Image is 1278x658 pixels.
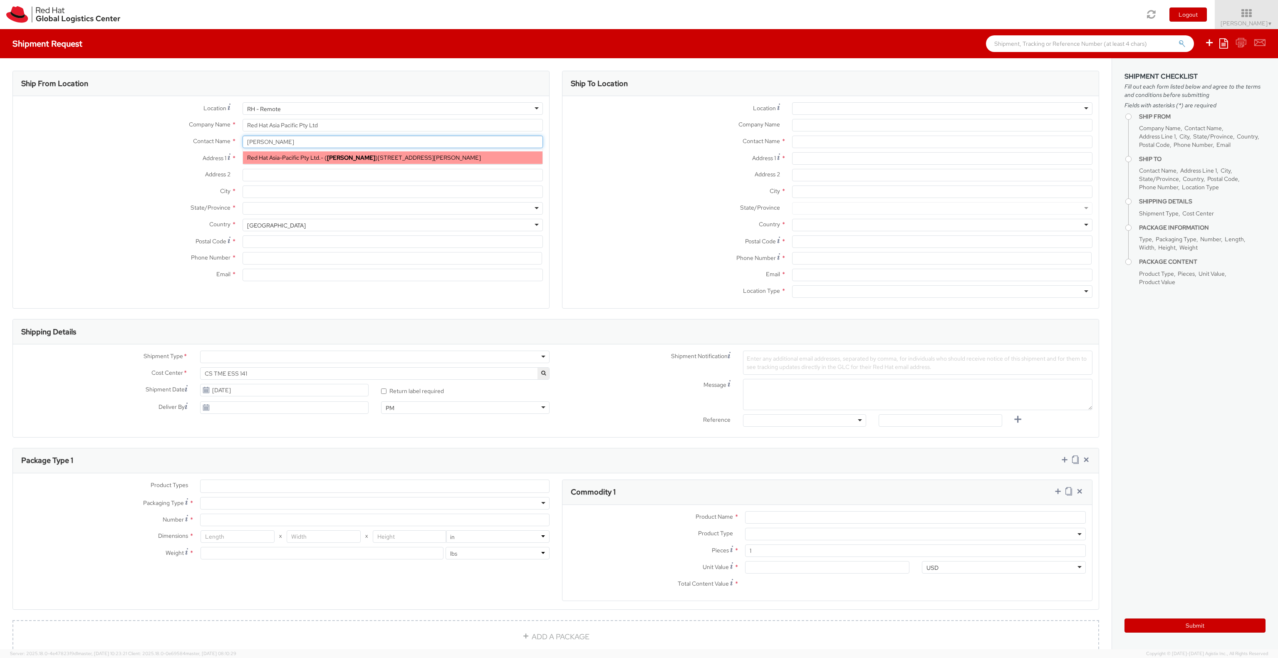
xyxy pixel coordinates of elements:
span: Type [1139,235,1152,243]
span: Unit Value [703,563,729,571]
span: Height [1158,244,1176,251]
span: Contact Name [193,137,230,145]
div: PM [386,404,394,412]
span: Email [1216,141,1231,148]
input: Width [287,530,361,543]
span: Postal Code [745,237,776,245]
span: Unit Value [1199,270,1225,277]
span: Location Type [1182,183,1219,191]
h4: Shipment Request [12,39,82,48]
span: Total Content Value [678,580,729,587]
span: Address 1 [752,154,776,162]
span: Weight [166,549,184,557]
span: Enter any additional email addresses, separated by comma, for individuals who should receive noti... [747,355,1087,371]
div: USD [926,564,939,572]
span: Pieces [1178,270,1195,277]
span: Product Type [1139,270,1174,277]
div: - ( ) [243,151,542,164]
span: Country [1237,133,1258,140]
span: [PERSON_NAME] [1221,20,1273,27]
span: Deliver By [159,403,185,411]
span: Phone Number [736,254,776,262]
button: Submit [1124,618,1266,633]
span: Weight [1179,244,1198,251]
h3: Ship To Location [571,79,628,88]
span: Company Name [189,121,230,128]
h4: Package Information [1139,225,1266,231]
span: master, [DATE] 08:10:29 [186,651,236,656]
span: Address 1 [203,154,226,162]
span: Country [759,220,780,228]
span: Address Line 1 [1139,133,1176,140]
span: Postal Code [1207,175,1238,183]
span: Product Name [696,513,733,520]
span: Shipment Type [1139,210,1179,217]
span: X [361,530,373,543]
span: Email [216,270,230,278]
span: Location Type [743,287,780,294]
span: Number [163,516,184,523]
span: CS TME ESS 141 [205,370,545,377]
a: ADD A PACKAGE [12,620,1099,653]
span: State/Province [191,204,230,211]
span: State/Province [740,204,780,211]
span: Email [766,270,780,278]
span: CS TME ESS 141 [200,367,550,380]
span: City [220,187,230,195]
span: Address Line 1 [1180,167,1217,174]
span: Contact Name [1184,124,1222,132]
span: Red Hat Asia-Pacific Pty Ltd. [247,154,321,161]
span: Postal Code [196,237,226,245]
span: Phone Number [1139,183,1178,191]
span: [STREET_ADDRESS][PERSON_NAME] [378,154,481,161]
input: Shipment, Tracking or Reference Number (at least 4 chars) [986,35,1194,52]
h4: Ship To [1139,156,1266,162]
h4: Ship From [1139,114,1266,120]
span: Packaging Type [143,499,184,507]
span: Width [1139,244,1154,251]
button: Logout [1169,7,1207,22]
span: Address 2 [205,171,230,178]
span: Server: 2025.18.0-4e47823f9d1 [10,651,127,656]
span: Phone Number [191,254,230,261]
span: Message [703,381,726,388]
span: Number [1200,235,1221,243]
span: City [1179,133,1189,140]
span: Cost Center [151,369,183,378]
h3: Commodity 1 [571,488,616,496]
span: Shipment Date [146,385,185,394]
span: Address 2 [755,171,780,178]
span: Packaging Type [1156,235,1196,243]
span: State/Province [1139,175,1179,183]
span: Contact Name [1139,167,1176,174]
span: Country [1183,175,1204,183]
label: Return label required [381,386,445,395]
span: X [275,530,287,543]
h3: Shipping Details [21,328,76,336]
span: ▼ [1268,20,1273,27]
span: City [770,187,780,195]
span: Phone Number [1174,141,1213,148]
span: Postal Code [1139,141,1170,148]
span: Shipment Type [144,352,183,361]
h4: Shipping Details [1139,198,1266,205]
input: Length [201,530,275,543]
span: Length [1225,235,1244,243]
span: Country [209,220,230,228]
span: Location [203,104,226,112]
input: Return label required [381,388,386,394]
span: Shipment Notification [671,352,728,361]
span: Client: 2025.18.0-0e69584 [128,651,236,656]
span: Cost Center [1182,210,1214,217]
span: Fields with asterisks (*) are required [1124,101,1266,109]
input: Height [373,530,447,543]
span: Company Name [1139,124,1181,132]
span: Location [753,104,776,112]
span: State/Province [1193,133,1233,140]
span: Product Value [1139,278,1175,286]
h3: Shipment Checklist [1124,73,1266,80]
span: master, [DATE] 10:23:21 [78,651,127,656]
div: RH - Remote [247,105,281,113]
span: City [1221,167,1231,174]
span: Reference [703,416,731,423]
